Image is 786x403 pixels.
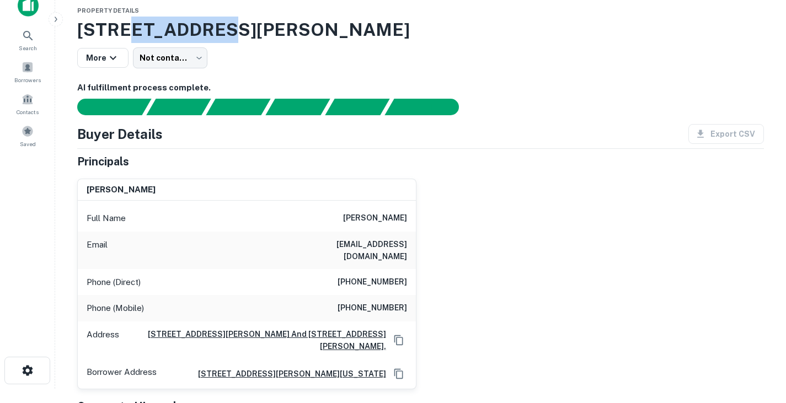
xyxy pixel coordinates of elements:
[133,47,207,68] div: Not contacted
[87,366,157,382] p: Borrower Address
[77,48,129,68] button: More
[20,139,36,148] span: Saved
[265,99,330,115] div: Principals found, AI now looking for contact information...
[3,121,52,151] a: Saved
[19,44,37,52] span: Search
[124,328,386,352] a: [STREET_ADDRESS][PERSON_NAME] And [STREET_ADDRESS][PERSON_NAME],
[3,57,52,87] a: Borrowers
[343,212,407,225] h6: [PERSON_NAME]
[275,238,407,262] h6: [EMAIL_ADDRESS][DOMAIN_NAME]
[77,82,764,94] h6: AI fulfillment process complete.
[87,276,141,289] p: Phone (Direct)
[87,212,126,225] p: Full Name
[17,108,39,116] span: Contacts
[3,89,52,119] a: Contacts
[87,184,156,196] h6: [PERSON_NAME]
[385,99,472,115] div: AI fulfillment process complete.
[731,315,786,368] iframe: Chat Widget
[391,366,407,382] button: Copy Address
[391,332,407,348] button: Copy Address
[206,99,270,115] div: Documents found, AI parsing details...
[77,7,139,14] span: Property Details
[14,76,41,84] span: Borrowers
[189,368,386,380] a: [STREET_ADDRESS][PERSON_NAME][US_STATE]
[325,99,389,115] div: Principals found, still searching for contact information. This may take time...
[77,153,129,170] h5: Principals
[87,238,108,262] p: Email
[87,328,119,352] p: Address
[64,99,147,115] div: Sending borrower request to AI...
[77,17,764,43] h3: [STREET_ADDRESS][PERSON_NAME]
[146,99,211,115] div: Your request is received and processing...
[338,276,407,289] h6: [PHONE_NUMBER]
[338,302,407,315] h6: [PHONE_NUMBER]
[77,124,163,144] h4: Buyer Details
[87,302,144,315] p: Phone (Mobile)
[3,25,52,55] a: Search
